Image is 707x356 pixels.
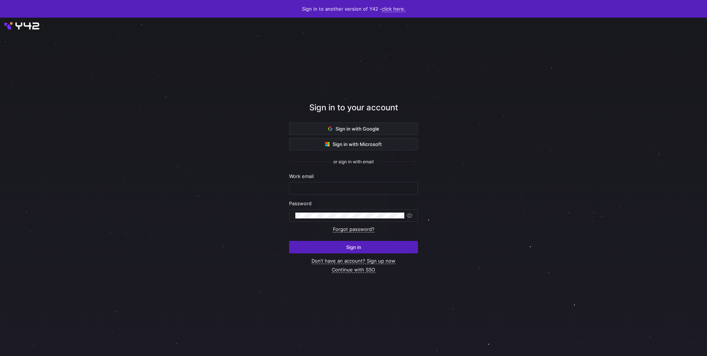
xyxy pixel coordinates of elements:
[333,226,374,232] a: Forgot password?
[328,126,379,132] span: Sign in with Google
[289,138,418,150] button: Sign in with Microsoft
[333,159,374,164] span: or sign in with email
[289,241,418,253] button: Sign in
[289,102,418,122] div: Sign in to your account
[289,173,314,179] span: Work email
[312,258,395,264] a: Don’t have an account? Sign up now
[289,200,312,206] span: Password
[382,6,405,12] a: click here.
[325,141,382,147] span: Sign in with Microsoft
[289,122,418,135] button: Sign in with Google
[332,267,375,273] a: Continue with SSO
[346,244,361,250] span: Sign in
